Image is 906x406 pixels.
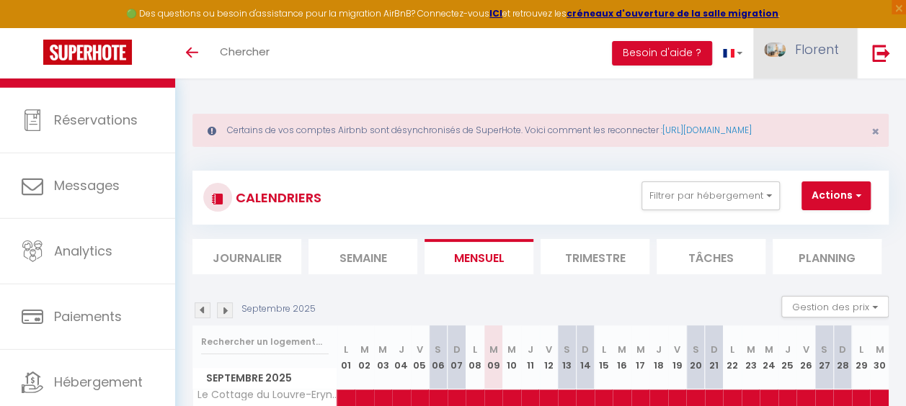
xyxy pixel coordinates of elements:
[871,125,879,138] button: Close
[429,325,448,389] th: 06
[576,325,595,389] th: 14
[241,302,316,316] p: Septembre 2025
[760,325,778,389] th: 24
[711,343,718,356] abbr: D
[742,325,760,389] th: 23
[730,343,734,356] abbr: L
[308,239,417,274] li: Semaine
[613,325,631,389] th: 16
[796,325,815,389] th: 26
[859,343,863,356] abbr: L
[693,343,699,356] abbr: S
[833,325,852,389] th: 28
[360,343,369,356] abbr: M
[473,343,477,356] abbr: L
[612,41,712,66] button: Besoin d'aide ?
[435,343,441,356] abbr: S
[192,114,889,147] div: Certains de vos comptes Airbnb sont désynchronisés de SuperHote. Voici comment les reconnecter :
[662,124,752,136] a: [URL][DOMAIN_NAME]
[507,343,516,356] abbr: M
[378,343,387,356] abbr: M
[466,325,484,389] th: 08
[54,307,122,325] span: Paiements
[803,343,809,356] abbr: V
[502,325,521,389] th: 10
[686,325,705,389] th: 20
[567,7,778,19] a: créneaux d'ouverture de la salle migration
[355,325,374,389] th: 02
[545,343,551,356] abbr: V
[821,343,827,356] abbr: S
[192,239,301,274] li: Journalier
[232,181,321,214] h3: CALENDRIERS
[337,325,356,389] th: 01
[558,325,577,389] th: 13
[773,239,881,274] li: Planning
[870,325,889,389] th: 30
[489,343,497,356] abbr: M
[54,176,120,194] span: Messages
[527,343,533,356] abbr: J
[582,343,589,356] abbr: D
[778,325,797,389] th: 25
[43,40,132,65] img: Super Booking
[839,343,846,356] abbr: D
[484,325,503,389] th: 09
[764,42,786,57] img: ...
[209,28,280,78] a: Chercher
[344,343,348,356] abbr: L
[705,325,724,389] th: 21
[489,7,502,19] a: ICI
[871,122,879,140] span: ×
[785,343,791,356] abbr: J
[541,239,649,274] li: Trimestre
[723,325,742,389] th: 22
[425,239,533,274] li: Mensuel
[631,325,650,389] th: 17
[201,329,329,355] input: Rechercher un logement...
[641,181,780,210] button: Filtrer par hébergement
[781,296,889,317] button: Gestion des prix
[657,239,765,274] li: Tâches
[852,325,871,389] th: 29
[521,325,540,389] th: 11
[601,343,605,356] abbr: L
[195,389,339,400] span: Le Cottage du Louvre-Eryn-T2 avec terrasse
[564,343,570,356] abbr: S
[649,325,668,389] th: 18
[54,242,112,260] span: Analytics
[193,368,337,389] span: Septembre 2025
[595,325,613,389] th: 15
[872,44,890,62] img: logout
[747,343,755,356] abbr: M
[656,343,662,356] abbr: J
[54,111,138,129] span: Réservations
[668,325,687,389] th: 19
[220,44,270,59] span: Chercher
[54,373,143,391] span: Hébergement
[765,343,773,356] abbr: M
[539,325,558,389] th: 12
[374,325,393,389] th: 03
[448,325,466,389] th: 07
[453,343,460,356] abbr: D
[795,40,839,58] span: Florent
[753,28,857,78] a: ... Florent
[674,343,680,356] abbr: V
[399,343,404,356] abbr: J
[411,325,430,389] th: 05
[417,343,423,356] abbr: V
[875,343,884,356] abbr: M
[801,181,871,210] button: Actions
[815,325,834,389] th: 27
[636,343,645,356] abbr: M
[392,325,411,389] th: 04
[618,343,626,356] abbr: M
